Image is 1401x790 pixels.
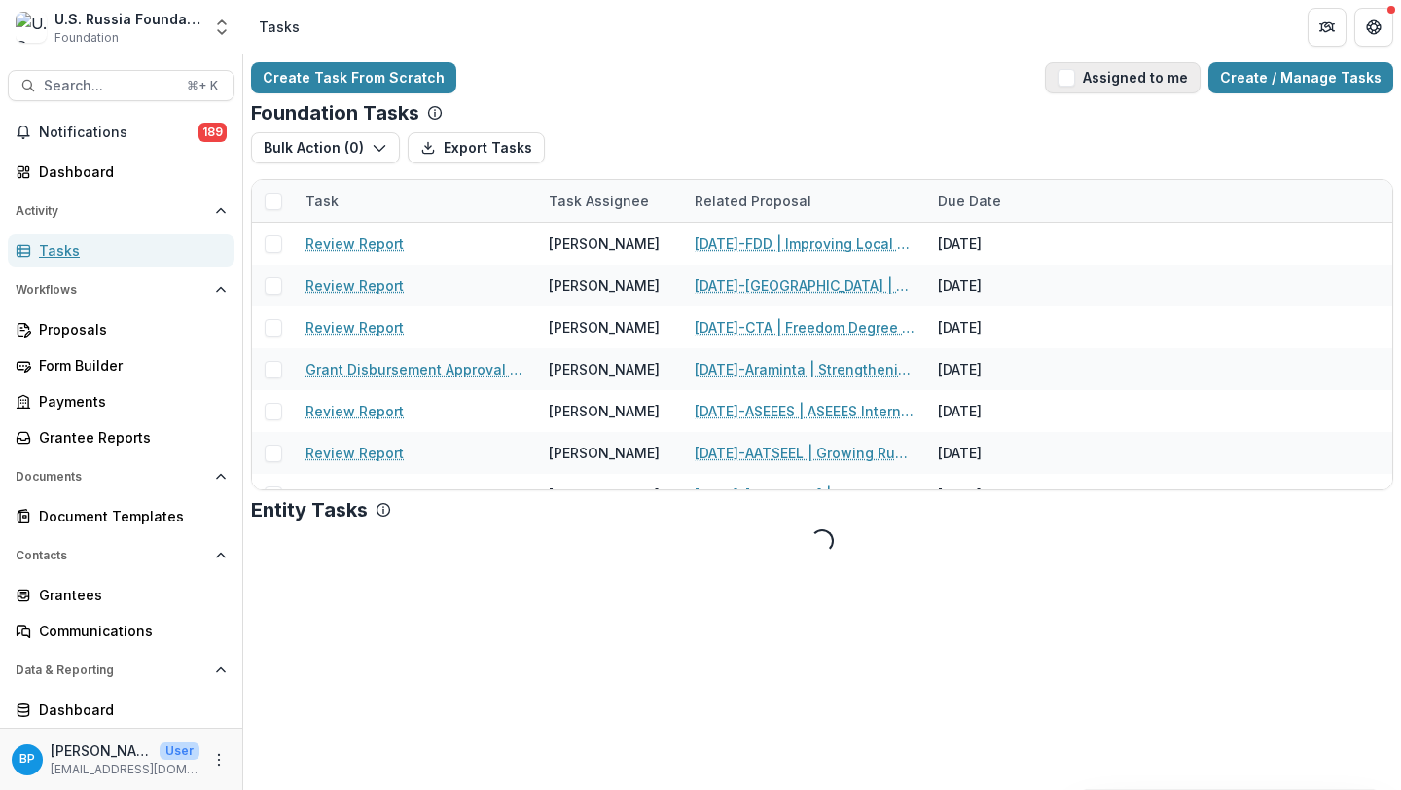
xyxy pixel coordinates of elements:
div: Dashboard [39,162,219,182]
a: Communications [8,615,234,647]
div: Bennett P [19,753,35,766]
p: [PERSON_NAME] [51,740,152,761]
div: U.S. Russia Foundation [54,9,200,29]
div: [PERSON_NAME] [549,359,660,379]
div: Related Proposal [683,191,823,211]
button: Open Data & Reporting [8,655,234,686]
div: [PERSON_NAME] [549,401,660,421]
span: Data & Reporting [16,664,207,677]
div: Proposals [39,319,219,340]
a: Review Report [305,317,404,338]
a: Review Report [305,401,404,421]
p: Entity Tasks [251,498,368,521]
div: Due Date [926,180,1072,222]
div: Related Proposal [683,180,926,222]
div: Document Templates [39,506,219,526]
span: Activity [16,204,207,218]
button: Get Help [1354,8,1393,47]
div: [PERSON_NAME] [549,485,660,505]
a: Grant Disbursement Approval Form [305,359,525,379]
div: [PERSON_NAME] [549,233,660,254]
a: Dashboard [8,156,234,188]
button: Notifications189 [8,117,234,148]
a: Review Report [305,485,404,505]
div: [DATE] [926,265,1072,306]
p: User [160,742,199,760]
div: [PERSON_NAME] [549,443,660,463]
div: Task Assignee [537,191,661,211]
a: Payments [8,385,234,417]
div: [DATE] [926,432,1072,474]
div: Task [294,180,537,222]
div: Grantee Reports [39,427,219,448]
a: Review Report [305,275,404,296]
button: Open Workflows [8,274,234,305]
button: Partners [1308,8,1347,47]
a: Create Task From Scratch [251,62,456,93]
div: Task Assignee [537,180,683,222]
button: Open Activity [8,196,234,227]
a: Dashboard [8,694,234,726]
div: [PERSON_NAME] [549,317,660,338]
a: [DATE]-CTA | Freedom Degree Online Matching System [695,317,915,338]
div: [DATE] [926,348,1072,390]
p: [EMAIL_ADDRESS][DOMAIN_NAME] [51,761,199,778]
div: Task [294,191,350,211]
a: [DATE]-FDD | Improving Local Governance Competence Among Rising Exiled Russian Civil Society Leaders [695,233,915,254]
a: Review Report [305,443,404,463]
button: Search... [8,70,234,101]
nav: breadcrumb [251,13,307,41]
span: Search... [44,78,175,94]
div: [DATE] [926,474,1072,516]
a: [DATE]-[US_STATE] | Arctic Law Beyond Borders [695,485,915,505]
a: Document Templates [8,500,234,532]
div: Payments [39,391,219,412]
div: Grantees [39,585,219,605]
button: Open Contacts [8,540,234,571]
a: [DATE]-[GEOGRAPHIC_DATA] | Fostering the Next Generation of Russia-focused Professionals [695,275,915,296]
span: Workflows [16,283,207,297]
a: Tasks [8,234,234,267]
a: Proposals [8,313,234,345]
span: Foundation [54,29,119,47]
div: [DATE] [926,390,1072,432]
div: [DATE] [926,223,1072,265]
a: Create / Manage Tasks [1208,62,1393,93]
div: Dashboard [39,700,219,720]
span: Notifications [39,125,198,141]
a: Grantee Reports [8,421,234,453]
div: Form Builder [39,355,219,376]
div: Due Date [926,191,1013,211]
div: [DATE] [926,306,1072,348]
img: U.S. Russia Foundation [16,12,47,43]
p: Foundation Tasks [251,101,419,125]
div: Tasks [259,17,300,37]
div: [PERSON_NAME] [549,275,660,296]
a: [DATE]-Araminta | Strengthening Capacities of Russian Human Rights Defenders to Develop the Busin... [695,359,915,379]
button: More [207,748,231,772]
span: Contacts [16,549,207,562]
div: Tasks [39,240,219,261]
button: Bulk Action (0) [251,132,400,163]
a: [DATE]-AATSEEL | Growing Russian Studies through Bridge-Building and Inclusion [695,443,915,463]
button: Assigned to me [1045,62,1201,93]
a: Form Builder [8,349,234,381]
a: [DATE]-ASEEES | ASEEES Internship Grant Program, [DATE]-[DATE] [695,401,915,421]
a: Grantees [8,579,234,611]
button: Export Tasks [408,132,545,163]
div: ⌘ + K [183,75,222,96]
span: Documents [16,470,207,484]
span: 189 [198,123,227,142]
button: Open Documents [8,461,234,492]
a: Review Report [305,233,404,254]
div: Communications [39,621,219,641]
button: Open entity switcher [208,8,235,47]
